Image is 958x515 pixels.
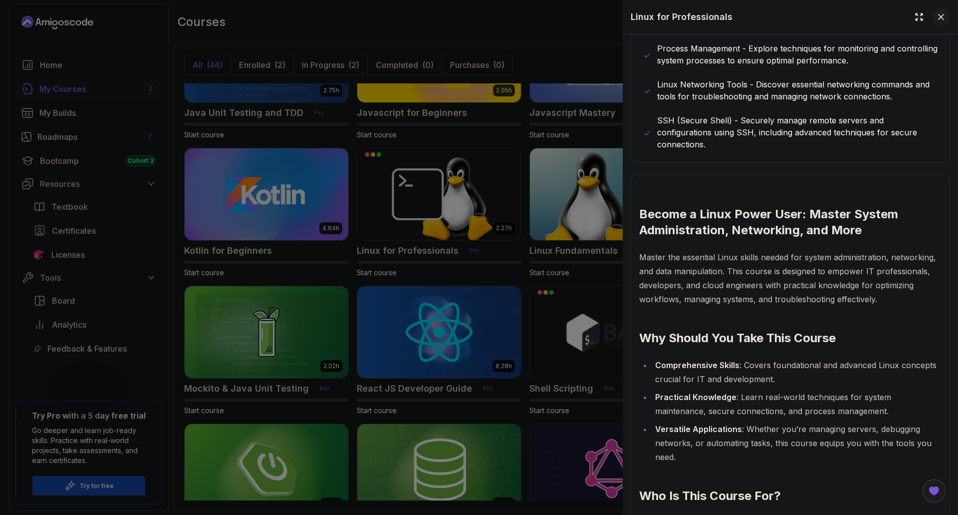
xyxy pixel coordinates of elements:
button: Expand drawer [910,8,928,26]
li: : Covers foundational and advanced Linux concepts crucial for IT and development. [652,358,942,386]
strong: Versatile Applications [655,424,742,434]
button: Open Feedback Button [922,479,946,503]
strong: Comprehensive Skills [655,360,739,370]
h2: Why Should You Take This Course [639,330,942,346]
p: SSH (Secure Shell) - Securely manage remote servers and configurations using SSH, including advan... [657,114,938,150]
p: Linux Networking Tools - Discover essential networking commands and tools for troubleshooting and... [657,78,938,102]
p: Master the essential Linux skills needed for system administration, networking, and data manipula... [639,250,942,306]
li: : Whether you’re managing servers, debugging networks, or automating tasks, this course equips yo... [652,422,942,464]
h2: Become a Linux Power User: Master System Administration, Networking, and More [639,206,942,238]
p: Process Management - Explore techniques for monitoring and controlling system processes to ensure... [657,42,938,66]
h2: Linux for Professionals [631,10,732,24]
strong: Practical Knowledge [655,392,736,402]
h2: Who Is This Course For? [639,488,942,504]
li: : Learn real-world techniques for system maintenance, secure connections, and process management. [652,390,942,418]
